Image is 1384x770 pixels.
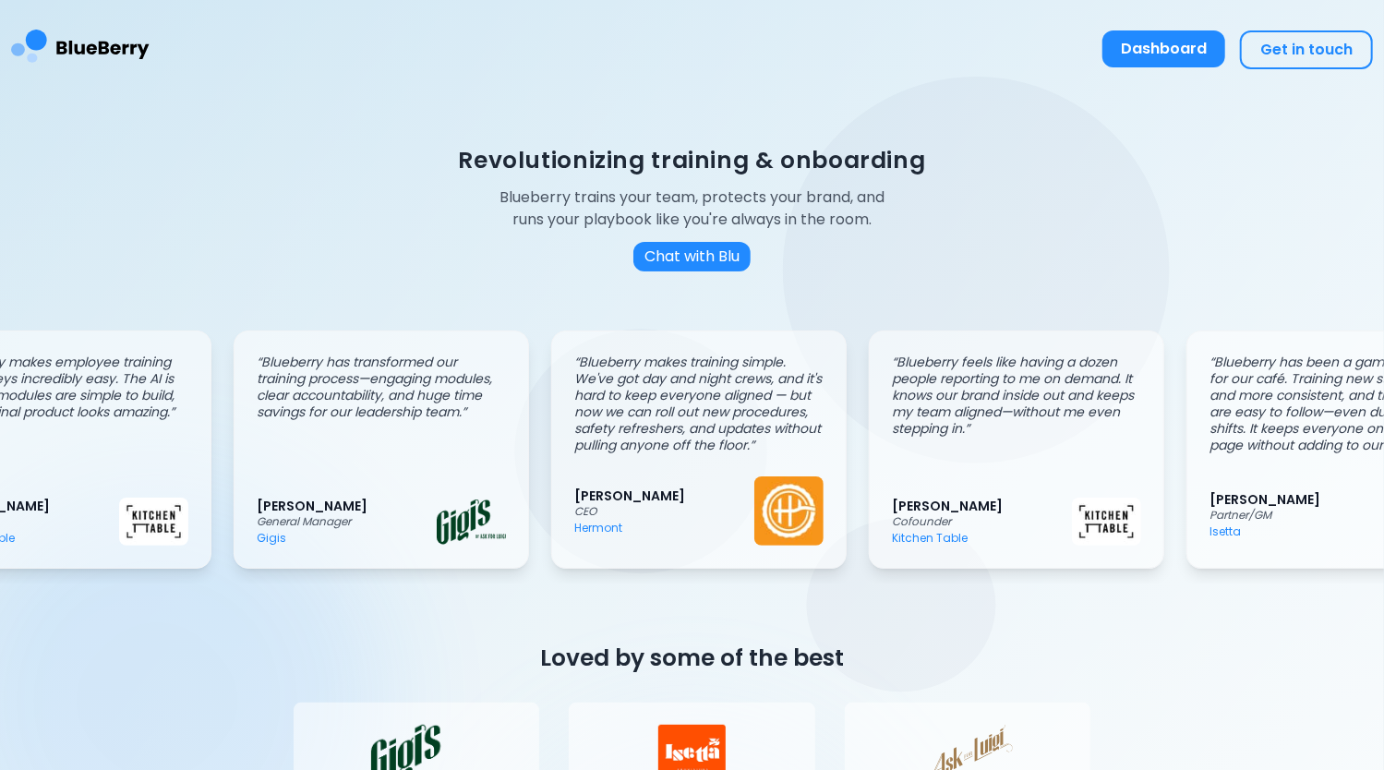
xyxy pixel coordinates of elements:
[574,487,754,504] p: [PERSON_NAME]
[11,15,150,84] img: BlueBerry Logo
[892,498,1072,514] p: [PERSON_NAME]
[574,521,754,535] p: Hermont
[892,531,1072,546] p: Kitchen Table
[1102,30,1225,67] button: Dashboard
[574,504,754,519] p: CEO
[437,499,506,545] img: Gigis logo
[1260,39,1353,60] span: Get in touch
[633,242,751,271] button: Chat with Blu
[754,476,824,546] img: Hermont logo
[119,498,188,546] img: Kitchen Table logo
[486,186,899,231] p: Blueberry trains your team, protects your brand, and runs your playbook like you're always in the...
[574,354,824,453] p: “ Blueberry makes training simple. We've got day and night crews, and it's hard to keep everyone ...
[892,514,1072,529] p: Cofounder
[294,643,1091,673] h2: Loved by some of the best
[257,354,506,420] p: “ Blueberry has transformed our training process—engaging modules, clear accountability, and huge...
[257,531,437,546] p: Gigis
[892,354,1141,437] p: “ Blueberry feels like having a dozen people reporting to me on demand. It knows our brand inside...
[458,145,925,175] h1: Revolutionizing training & onboarding
[1102,30,1225,69] a: Dashboard
[1240,30,1373,69] button: Get in touch
[257,498,437,514] p: [PERSON_NAME]
[257,514,437,529] p: General Manager
[1072,498,1141,546] img: Kitchen Table logo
